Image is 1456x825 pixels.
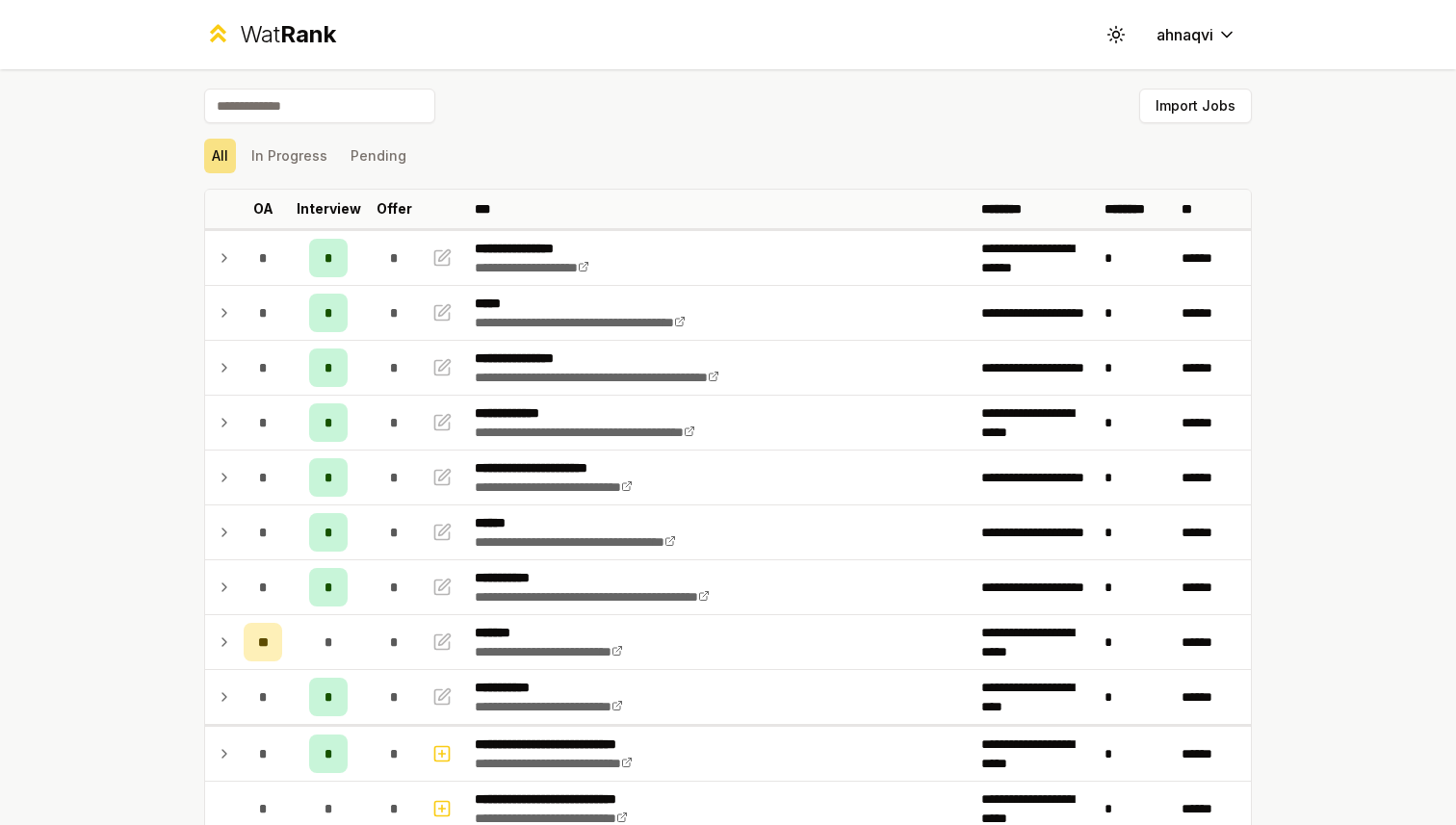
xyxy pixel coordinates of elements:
span: ahnaqvi [1157,23,1213,46]
button: Import Jobs [1139,89,1252,123]
p: Interview [297,199,361,219]
p: OA [253,199,273,219]
a: WatRank [204,19,336,50]
button: ahnaqvi [1141,17,1252,52]
span: Rank [280,20,336,48]
button: In Progress [244,139,335,173]
button: Pending [343,139,414,173]
div: Wat [240,19,336,50]
p: Offer [377,199,412,219]
button: All [204,139,236,173]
